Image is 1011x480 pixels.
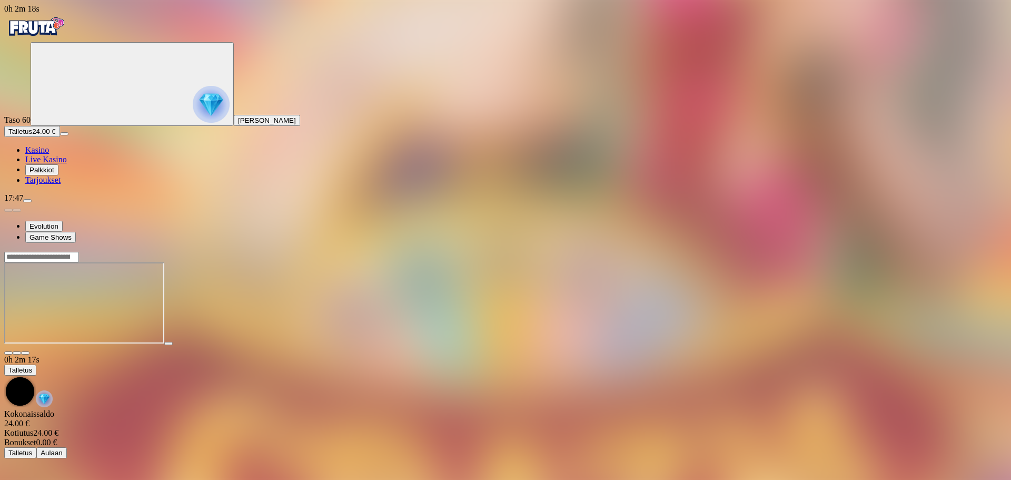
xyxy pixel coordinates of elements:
[4,409,1007,428] div: Kokonaissaldo
[41,449,63,457] span: Aulaan
[4,193,23,202] span: 17:47
[238,116,296,124] span: [PERSON_NAME]
[4,4,39,13] span: user session time
[4,438,36,447] span: Bonukset
[4,428,33,437] span: Kotiutus
[31,42,234,126] button: reward progress
[4,419,1007,428] div: 24.00 €
[25,164,58,175] button: reward iconPalkkiot
[25,175,61,184] span: Tarjoukset
[4,428,1007,438] div: 24.00 €
[8,449,32,457] span: Talletus
[13,209,21,212] button: next slide
[4,438,1007,447] div: 0.00 €
[25,232,76,243] button: Game Shows
[32,128,55,135] span: 24.00 €
[29,166,54,174] span: Palkkiot
[36,447,67,458] button: Aulaan
[4,252,79,262] input: Search
[25,155,67,164] span: Live Kasino
[164,342,173,345] button: play icon
[4,14,1007,185] nav: Primary
[29,233,72,241] span: Game Shows
[4,33,67,42] a: Fruta
[13,351,21,355] button: chevron-down icon
[8,128,32,135] span: Talletus
[4,209,13,212] button: prev slide
[4,351,13,355] button: close icon
[4,262,164,344] iframe: Crazy Time
[4,115,31,124] span: Taso 60
[60,132,68,135] button: menu
[25,145,49,154] span: Kasino
[25,175,61,184] a: gift-inverted iconTarjoukset
[21,351,29,355] button: fullscreen icon
[4,355,1007,409] div: Game menu
[29,222,58,230] span: Evolution
[4,409,1007,458] div: Game menu content
[4,365,36,376] button: Talletus
[8,366,32,374] span: Talletus
[25,145,49,154] a: diamond iconKasino
[234,115,300,126] button: [PERSON_NAME]
[193,86,230,123] img: reward progress
[36,390,53,407] img: reward-icon
[4,14,67,40] img: Fruta
[4,447,36,458] button: Talletus
[25,155,67,164] a: poker-chip iconLive Kasino
[4,355,39,364] span: user session time
[4,126,60,137] button: Talletusplus icon24.00 €
[25,221,63,232] button: Evolution
[23,199,32,202] button: menu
